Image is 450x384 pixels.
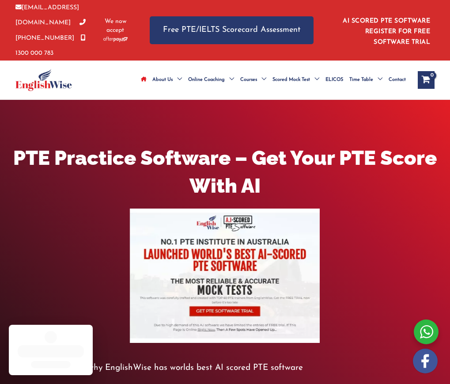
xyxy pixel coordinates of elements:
[413,349,438,373] img: white-facebook.png
[269,65,322,95] a: Scored Mock TestMenu Toggle
[346,65,386,95] a: Time TableMenu Toggle
[130,209,320,343] img: pte-institute-main
[237,65,269,95] a: CoursesMenu Toggle
[11,144,439,200] h1: PTE Practice Software – Get Your PTE Score With AI
[103,37,128,42] img: Afterpay-Logo
[138,65,409,95] nav: Site Navigation: Main Menu
[15,69,72,91] img: cropped-ew-logo
[418,71,435,89] a: View Shopping Cart, empty
[310,65,319,95] span: Menu Toggle
[150,16,314,44] a: Free PTE/IELTS Scorecard Assessment
[103,17,128,35] span: We now accept
[152,65,173,95] span: About Us
[11,361,439,375] p: Click below to know why EnglishWise has worlds best AI scored PTE software
[188,65,225,95] span: Online Coaching
[331,11,435,50] aside: Header Widget 1
[257,65,266,95] span: Menu Toggle
[15,4,79,26] a: [EMAIL_ADDRESS][DOMAIN_NAME]
[272,65,310,95] span: Scored Mock Test
[389,65,406,95] span: Contact
[349,65,373,95] span: Time Table
[325,65,343,95] span: ELICOS
[322,65,346,95] a: ELICOS
[240,65,257,95] span: Courses
[15,35,86,57] a: 1300 000 783
[149,65,185,95] a: About UsMenu Toggle
[173,65,182,95] span: Menu Toggle
[386,65,409,95] a: Contact
[373,65,382,95] span: Menu Toggle
[225,65,234,95] span: Menu Toggle
[15,19,86,41] a: [PHONE_NUMBER]
[343,18,430,46] a: AI SCORED PTE SOFTWARE REGISTER FOR FREE SOFTWARE TRIAL
[185,65,237,95] a: Online CoachingMenu Toggle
